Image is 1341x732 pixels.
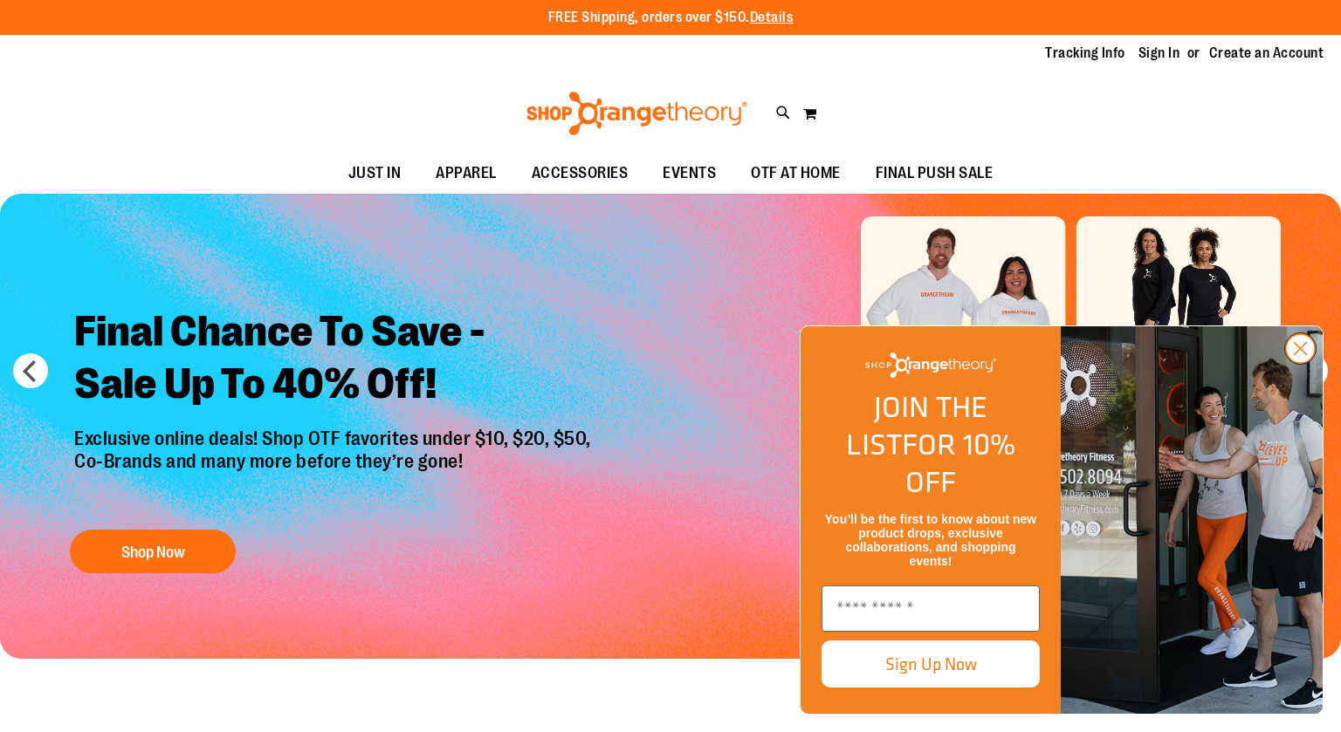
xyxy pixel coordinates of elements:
a: OTF AT HOME [733,154,858,194]
a: Details [750,10,794,25]
a: Create an Account [1209,44,1324,63]
span: FINAL PUSH SALE [876,154,994,193]
button: Shop Now [70,530,236,573]
a: Sign In [1138,44,1180,63]
a: Tracking Info [1045,44,1125,63]
a: ACCESSORIES [514,154,646,194]
span: APPAREL [436,154,497,193]
span: OTF AT HOME [751,154,841,193]
a: FINAL PUSH SALE [858,154,1011,194]
a: APPAREL [418,154,514,194]
span: JUST IN [348,154,402,193]
span: EVENTS [663,154,716,193]
button: prev [13,353,48,388]
span: ACCESSORIES [532,154,629,193]
span: FOR 10% OFF [902,422,1015,503]
a: Final Chance To Save -Sale Up To 40% Off! Exclusive online deals! Shop OTF favorites under $10, $... [61,292,609,583]
a: EVENTS [645,154,733,194]
img: Shop Orangetheory [865,352,996,378]
p: FREE Shipping, orders over $150. [548,8,794,28]
span: You’ll be the first to know about new product drops, exclusive collaborations, and shopping events! [825,512,1036,568]
h2: Final Chance To Save - Sale Up To 40% Off! [61,292,609,428]
img: Shop Orangetheory [524,92,750,135]
button: Sign Up Now [822,640,1040,688]
span: JOIN THE LIST [846,385,987,466]
img: Shop Orangtheory [1061,326,1323,714]
input: Enter email [822,585,1040,632]
a: JUST IN [331,154,419,194]
button: Close dialog [1284,332,1317,365]
p: Exclusive online deals! Shop OTF favorites under $10, $20, $50, Co-Brands and many more before th... [61,428,609,513]
div: FLYOUT Form [782,308,1341,732]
